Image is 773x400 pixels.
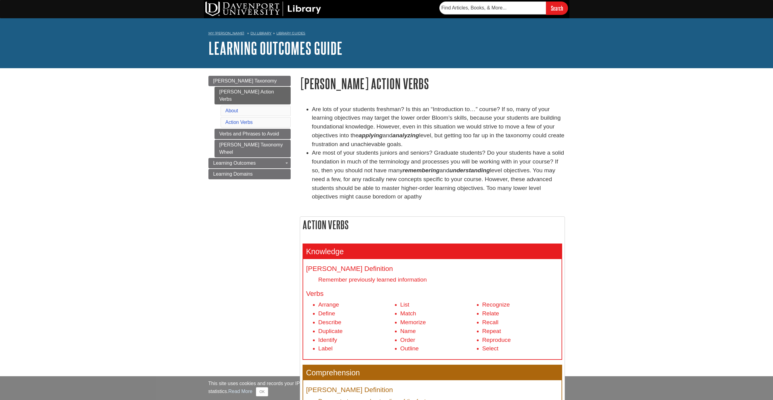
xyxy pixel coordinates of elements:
h4: Verbs [306,290,558,298]
li: Name [400,327,477,336]
h3: Knowledge [303,244,562,259]
a: Learning Outcomes [208,158,291,168]
li: Outline [400,344,477,353]
div: Guide Page Menu [208,76,291,179]
a: Read More [228,389,252,394]
a: Verbs and Phrases to Avoid [215,129,291,139]
h1: [PERSON_NAME] Action Verbs [300,76,565,91]
span: Learning Domains [213,171,253,177]
li: Are most of your students juniors and seniors? Graduate students? Do your students have a solid f... [312,149,565,201]
h4: [PERSON_NAME] Definition [306,386,558,394]
form: Searches DU Library's articles, books, and more [439,2,568,15]
li: Label [318,344,395,353]
li: Select [482,344,558,353]
li: Are lots of your students freshman? Is this an “Introduction to…” course? If so, many of your lea... [312,105,565,149]
em: remembering [402,167,440,174]
a: DU Library [250,31,271,35]
li: Memorize [400,318,477,327]
li: Describe [318,318,395,327]
img: DU Library [205,2,321,16]
li: Relate [482,309,558,318]
a: Learning Outcomes Guide [208,39,342,58]
li: Reproduce [482,336,558,345]
li: Order [400,336,477,345]
a: [PERSON_NAME] Taxonomy Wheel [215,140,291,157]
li: Duplicate [318,327,395,336]
li: Recall [482,318,558,327]
li: Define [318,309,395,318]
a: About [225,108,238,113]
dd: Remember previously learned information [318,275,558,284]
h3: Comprehension [303,365,562,380]
button: Close [256,387,268,396]
li: Repeat [482,327,558,336]
a: Action Verbs [225,120,253,125]
a: My [PERSON_NAME] [208,31,244,36]
li: Arrange [318,300,395,309]
a: Library Guides [276,31,305,35]
em: understanding [449,167,490,174]
div: This site uses cookies and records your IP address for usage statistics. Additionally, we use Goo... [208,380,565,396]
li: Match [400,309,477,318]
a: [PERSON_NAME] Taxonomy [208,76,291,86]
h4: [PERSON_NAME] Definition [306,265,558,273]
li: Recognize [482,300,558,309]
strong: applying [359,132,383,139]
li: Identify [318,336,395,345]
a: [PERSON_NAME] Action Verbs [215,87,291,104]
input: Find Articles, Books, & More... [439,2,546,14]
nav: breadcrumb [208,29,565,39]
h2: Action Verbs [300,217,565,233]
span: Learning Outcomes [213,160,256,166]
li: List [400,300,477,309]
strong: analyzing [392,132,419,139]
input: Search [546,2,568,15]
span: [PERSON_NAME] Taxonomy [213,78,277,83]
a: Learning Domains [208,169,291,179]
